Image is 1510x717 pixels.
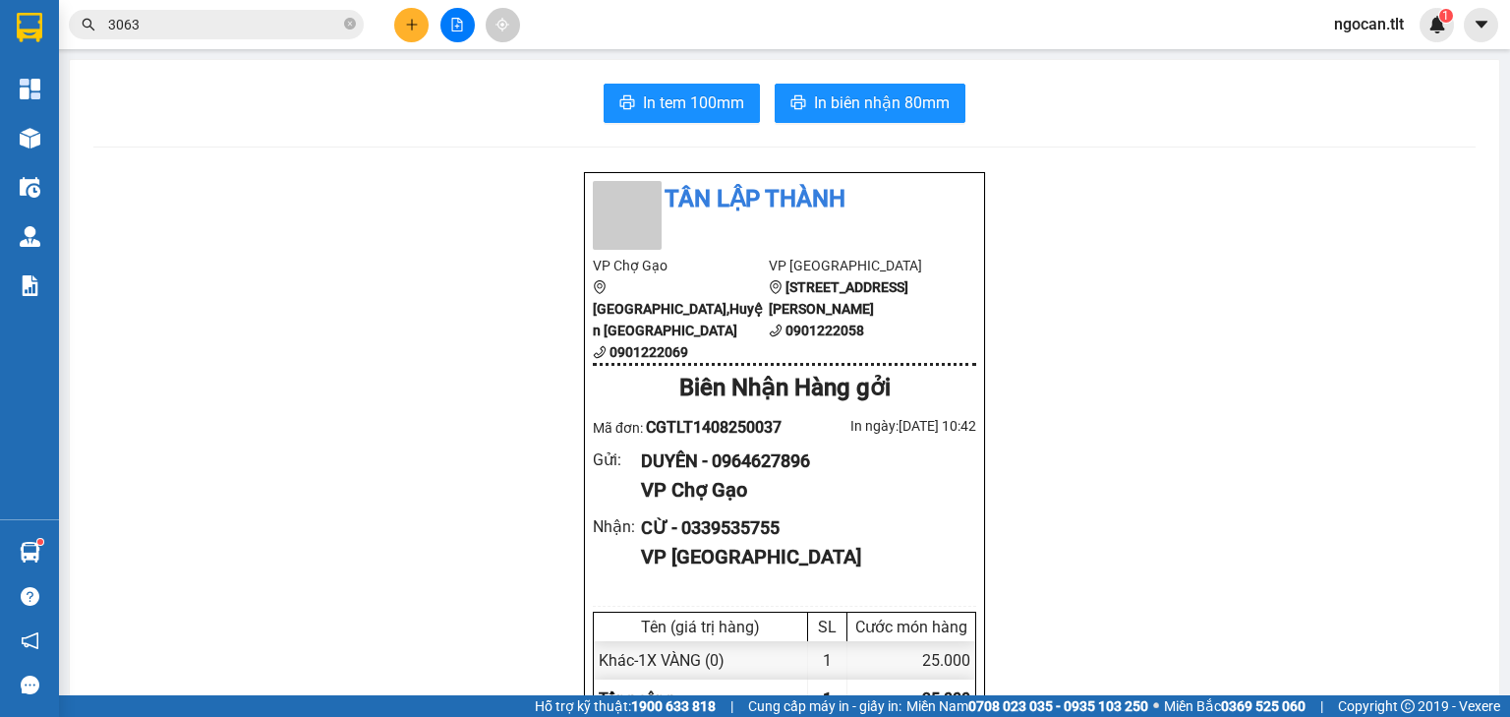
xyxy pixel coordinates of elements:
[604,84,760,123] button: printerIn tem 100mm
[1318,12,1420,36] span: ngocan.tlt
[769,324,783,337] span: phone
[20,128,40,149] img: warehouse-icon
[1464,8,1498,42] button: caret-down
[852,618,970,636] div: Cước món hàng
[610,344,688,360] b: 0901222069
[808,641,847,680] div: 1
[450,18,464,31] span: file-add
[593,345,607,359] span: phone
[906,695,1148,717] span: Miền Nam
[593,448,641,472] div: Gửi :
[813,618,842,636] div: SL
[769,255,945,276] li: VP [GEOGRAPHIC_DATA]
[593,514,641,539] div: Nhận :
[599,689,673,708] span: Tổng cộng
[20,177,40,198] img: warehouse-icon
[1428,16,1446,33] img: icon-new-feature
[631,698,716,714] strong: 1900 633 818
[21,676,39,694] span: message
[641,475,960,506] div: VP Chợ Gạo
[968,698,1148,714] strong: 0708 023 035 - 0935 103 250
[769,279,908,317] b: [STREET_ADDRESS][PERSON_NAME]
[394,8,429,42] button: plus
[785,323,864,338] b: 0901222058
[593,280,607,294] span: environment
[790,94,806,113] span: printer
[599,651,725,670] span: Khác - 1X VÀNG (0)
[593,415,784,440] div: Mã đơn:
[593,255,769,276] li: VP Chợ Gạo
[823,689,832,708] span: 1
[619,94,635,113] span: printer
[21,631,39,650] span: notification
[1473,16,1490,33] span: caret-down
[486,8,520,42] button: aim
[20,226,40,247] img: warehouse-icon
[1401,699,1415,713] span: copyright
[20,79,40,99] img: dashboard-icon
[922,689,970,708] span: 25.000
[814,90,950,115] span: In biên nhận 80mm
[440,8,475,42] button: file-add
[1320,695,1323,717] span: |
[769,280,783,294] span: environment
[405,18,419,31] span: plus
[37,539,43,545] sup: 1
[730,695,733,717] span: |
[643,90,744,115] span: In tem 100mm
[17,13,42,42] img: logo-vxr
[641,542,960,572] div: VP [GEOGRAPHIC_DATA]
[593,301,763,338] b: [GEOGRAPHIC_DATA],Huyện [GEOGRAPHIC_DATA]
[784,415,976,437] div: In ngày: [DATE] 10:42
[495,18,509,31] span: aim
[599,618,802,636] div: Tên (giá trị hàng)
[641,514,960,542] div: CỪ - 0339535755
[1439,9,1453,23] sup: 1
[1442,9,1449,23] span: 1
[108,14,340,35] input: Tìm tên, số ĐT hoặc mã đơn
[1153,702,1159,710] span: ⚪️
[1221,698,1306,714] strong: 0369 525 060
[775,84,965,123] button: printerIn biên nhận 80mm
[21,587,39,606] span: question-circle
[344,16,356,34] span: close-circle
[847,641,975,680] div: 25.000
[20,542,40,563] img: warehouse-icon
[593,181,976,218] li: Tân Lập Thành
[646,418,782,437] span: CGTLT1408250037
[344,18,356,30] span: close-circle
[1164,695,1306,717] span: Miền Bắc
[20,275,40,296] img: solution-icon
[82,18,95,31] span: search
[641,448,960,475] div: DUYÊN - 0964627896
[748,695,901,717] span: Cung cấp máy in - giấy in:
[593,370,976,407] div: Biên Nhận Hàng gởi
[535,695,716,717] span: Hỗ trợ kỹ thuật:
